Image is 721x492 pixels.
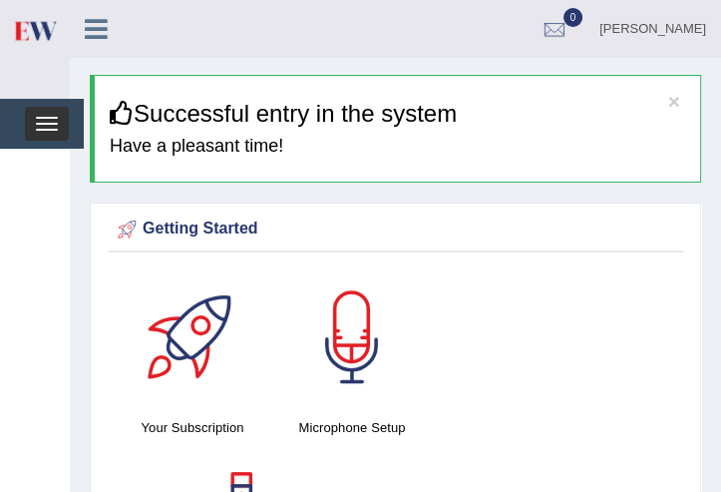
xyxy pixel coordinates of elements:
[110,101,685,127] h3: Successful entry in the system
[668,91,680,112] button: ×
[123,417,262,438] h4: Your Subscription
[282,417,422,438] h4: Microphone Setup
[110,137,685,157] h4: Have a pleasant time!
[113,215,678,245] div: Getting Started
[563,8,583,27] span: 0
